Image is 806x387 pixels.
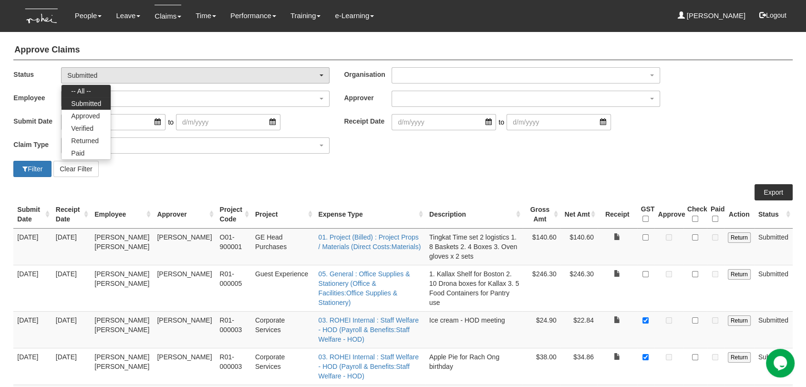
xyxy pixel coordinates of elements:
th: Net Amt : activate to sort column ascending [560,200,598,229]
label: Receipt Date [344,114,392,128]
td: $34.86 [560,348,598,385]
a: Claims [155,5,181,27]
td: [DATE] [52,311,91,348]
th: Receipt Date : activate to sort column ascending [52,200,91,229]
th: Status : activate to sort column ascending [754,200,793,229]
label: Claim Type [13,137,61,151]
td: Submitted [754,348,793,385]
h4: Approve Claims [13,41,792,60]
a: Performance [230,5,276,27]
input: d/m/yyyy [176,114,280,130]
button: Filter [13,161,52,177]
td: [DATE] [52,228,91,265]
td: [PERSON_NAME] [153,348,216,385]
span: to [165,114,176,130]
label: Employee [13,91,61,105]
td: GE Head Purchases [251,228,315,265]
td: $22.84 [560,311,598,348]
a: Export [754,184,793,200]
td: Corporate Services [251,311,315,348]
td: $24.90 [523,311,560,348]
td: Guest Experience [251,265,315,311]
th: Expense Type : activate to sort column ascending [315,200,425,229]
button: Submitted [61,67,330,84]
label: Organisation [344,67,392,81]
td: $140.60 [560,228,598,265]
td: [DATE] [52,348,91,385]
input: d/m/yyyy [392,114,496,130]
a: [PERSON_NAME] [677,5,745,27]
td: Corporate Services [251,348,315,385]
th: Employee : activate to sort column ascending [91,200,153,229]
iframe: chat widget [766,349,796,377]
input: d/m/yyyy [506,114,611,130]
td: [PERSON_NAME] [PERSON_NAME] [91,228,153,265]
a: e-Learning [335,5,374,27]
label: Submit Date [13,114,61,128]
th: Project : activate to sort column ascending [251,200,315,229]
span: Approved [71,111,100,121]
td: $246.30 [560,265,598,311]
td: O01-900001 [216,228,251,265]
th: Check [683,200,707,229]
th: Project Code : activate to sort column ascending [216,200,251,229]
td: [DATE] [13,311,52,348]
span: Verified [71,124,93,133]
span: Paid [71,148,84,158]
span: to [496,114,506,130]
span: Submitted [71,99,101,108]
th: Action [724,200,754,229]
th: Description : activate to sort column ascending [425,200,523,229]
a: 01. Project (Billed) : Project Props / Materials (Direct Costs:Materials) [319,233,421,251]
td: R01-000005 [216,265,251,311]
label: Status [13,67,61,81]
button: Logout [753,4,793,27]
input: Return [728,232,751,243]
td: [PERSON_NAME] [153,265,216,311]
div: Submitted [67,71,318,80]
td: R01-000003 [216,348,251,385]
input: Return [728,352,751,363]
td: [PERSON_NAME] [PERSON_NAME] [91,265,153,311]
td: [DATE] [52,265,91,311]
a: Time [196,5,216,27]
td: Tingkat Time set 2 logistics 1. 8 Baskets 2. 4 Boxes 3. Oven gloves x 2 sets [425,228,523,265]
th: Submit Date : activate to sort column ascending [13,200,52,229]
td: [DATE] [13,265,52,311]
a: 03. ROHEI Internal : Staff Welfare - HOD (Payroll & Benefits:Staff Welfare - HOD) [319,316,419,343]
td: Submitted [754,265,793,311]
th: Receipt [598,200,637,229]
th: Approver : activate to sort column ascending [153,200,216,229]
td: $140.60 [523,228,560,265]
span: Returned [71,136,99,146]
td: Submitted [754,228,793,265]
td: $38.00 [523,348,560,385]
td: [PERSON_NAME] [153,311,216,348]
td: R01-000003 [216,311,251,348]
td: [PERSON_NAME] [153,228,216,265]
td: Submitted [754,311,793,348]
th: Approve [654,200,683,229]
th: GST [637,200,654,229]
a: 05. General : Office Supplies & Stationery (Office & Facilities:Office Supplies & Stationery) [319,270,410,306]
td: [DATE] [13,228,52,265]
label: Approver [344,91,392,105]
th: Gross Amt : activate to sort column ascending [523,200,560,229]
td: 1. Kallax Shelf for Boston 2. 10 Drona boxes for Kallax 3. 5 Food Containers for Pantry use [425,265,523,311]
th: Paid [707,200,724,229]
td: Apple Pie for Rach Ong birthday [425,348,523,385]
a: People [75,5,102,27]
span: -- All -- [71,86,91,96]
button: Clear Filter [53,161,98,177]
input: d/m/yyyy [61,114,165,130]
a: Leave [116,5,140,27]
input: Return [728,269,751,280]
input: Return [728,315,751,326]
td: [DATE] [13,348,52,385]
td: [PERSON_NAME] [PERSON_NAME] [91,348,153,385]
a: Training [290,5,321,27]
td: Ice cream - HOD meeting [425,311,523,348]
td: [PERSON_NAME] [PERSON_NAME] [91,311,153,348]
a: 03. ROHEI Internal : Staff Welfare - HOD (Payroll & Benefits:Staff Welfare - HOD) [319,353,419,380]
td: $246.30 [523,265,560,311]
